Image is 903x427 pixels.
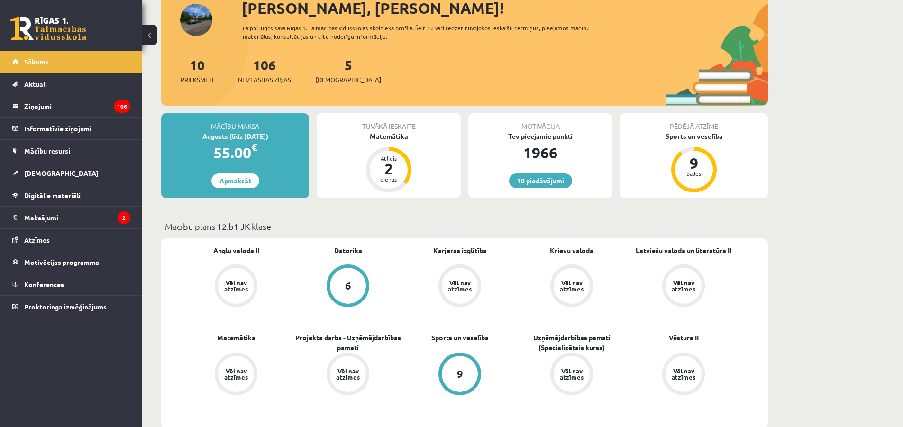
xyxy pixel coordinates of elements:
[636,245,731,255] a: Latviešu valoda un literatūra II
[161,131,309,141] div: Augusts (līdz [DATE])
[24,207,130,228] legend: Maksājumi
[161,141,309,164] div: 55.00
[12,95,130,117] a: Ziņojumi106
[243,24,607,41] div: Laipni lūgts savā Rīgas 1. Tālmācības vidusskolas skolnieka profilā. Šeit Tu vari redzēt tuvojošo...
[12,229,130,251] a: Atzīmes
[238,75,291,84] span: Neizlasītās ziņas
[24,57,48,66] span: Sākums
[558,280,585,292] div: Vēl nav atzīmes
[670,368,697,380] div: Vēl nav atzīmes
[24,95,130,117] legend: Ziņojumi
[468,113,612,131] div: Motivācija
[457,369,463,379] div: 9
[161,113,309,131] div: Mācību maksa
[24,280,64,289] span: Konferences
[292,353,404,397] a: Vēl nav atzīmes
[181,75,213,84] span: Priekšmeti
[404,353,516,397] a: 9
[680,155,708,171] div: 9
[12,140,130,162] a: Mācību resursi
[334,245,362,255] a: Datorika
[24,118,130,139] legend: Informatīvie ziņojumi
[374,161,403,176] div: 2
[468,131,612,141] div: Tev pieejamie punkti
[10,17,86,40] a: Rīgas 1. Tālmācības vidusskola
[24,191,81,200] span: Digitālie materiāli
[316,56,381,84] a: 5[DEMOGRAPHIC_DATA]
[12,73,130,95] a: Aktuāli
[180,353,292,397] a: Vēl nav atzīmes
[628,264,739,309] a: Vēl nav atzīmes
[12,296,130,318] a: Proktoringa izmēģinājums
[620,131,768,141] div: Sports un veselība
[620,113,768,131] div: Pēdējā atzīme
[516,353,628,397] a: Vēl nav atzīmes
[114,100,130,113] i: 106
[669,333,699,343] a: Vēsture II
[223,280,249,292] div: Vēl nav atzīmes
[181,56,213,84] a: 10Priekšmeti
[317,113,461,131] div: Tuvākā ieskaite
[335,368,361,380] div: Vēl nav atzīmes
[238,56,291,84] a: 106Neizlasītās ziņas
[509,173,572,188] a: 10 piedāvājumi
[24,80,47,88] span: Aktuāli
[24,169,99,177] span: [DEMOGRAPHIC_DATA]
[12,162,130,184] a: [DEMOGRAPHIC_DATA]
[211,173,259,188] a: Apmaksāt
[12,273,130,295] a: Konferences
[431,333,489,343] a: Sports un veselība
[516,264,628,309] a: Vēl nav atzīmes
[217,333,255,343] a: Matemātika
[620,131,768,194] a: Sports un veselība 9 balles
[12,118,130,139] a: Informatīvie ziņojumi
[317,131,461,141] div: Matemātika
[292,264,404,309] a: 6
[558,368,585,380] div: Vēl nav atzīmes
[447,280,473,292] div: Vēl nav atzīmes
[180,264,292,309] a: Vēl nav atzīmes
[516,333,628,353] a: Uzņēmējdarbības pamati (Specializētais kurss)
[12,251,130,273] a: Motivācijas programma
[316,75,381,84] span: [DEMOGRAPHIC_DATA]
[12,184,130,206] a: Digitālie materiāli
[374,155,403,161] div: Atlicis
[680,171,708,176] div: balles
[468,141,612,164] div: 1966
[317,131,461,194] a: Matemātika Atlicis 2 dienas
[165,220,764,233] p: Mācību plāns 12.b1 JK klase
[12,51,130,73] a: Sākums
[404,264,516,309] a: Vēl nav atzīmes
[251,140,257,154] span: €
[433,245,487,255] a: Karjeras izglītība
[24,302,107,311] span: Proktoringa izmēģinājums
[24,236,50,244] span: Atzīmes
[670,280,697,292] div: Vēl nav atzīmes
[213,245,259,255] a: Angļu valoda II
[118,211,130,224] i: 2
[12,207,130,228] a: Maksājumi2
[628,353,739,397] a: Vēl nav atzīmes
[24,146,70,155] span: Mācību resursi
[292,333,404,353] a: Projekta darbs - Uzņēmējdarbības pamati
[550,245,593,255] a: Krievu valoda
[24,258,99,266] span: Motivācijas programma
[223,368,249,380] div: Vēl nav atzīmes
[374,176,403,182] div: dienas
[345,281,351,291] div: 6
